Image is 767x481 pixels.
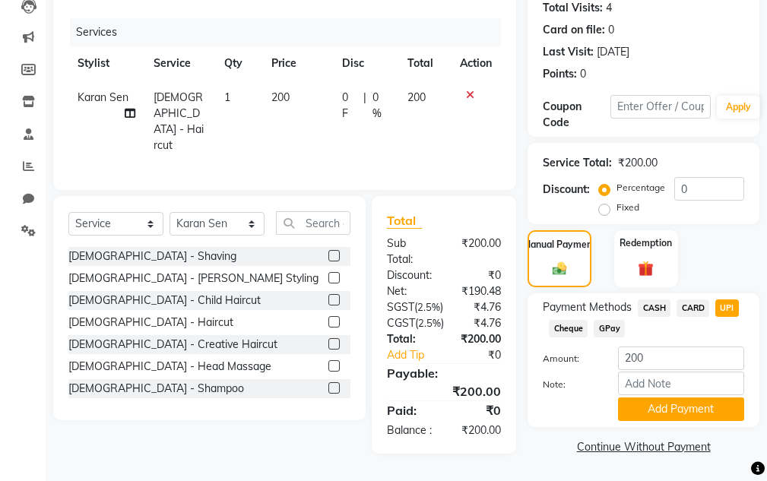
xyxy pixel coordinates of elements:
[376,422,444,438] div: Balance :
[451,46,501,81] th: Action
[610,95,711,119] input: Enter Offer / Coupon Code
[376,401,444,419] div: Paid:
[376,331,444,347] div: Total:
[531,439,756,455] a: Continue Without Payment
[271,90,290,104] span: 200
[68,46,144,81] th: Stylist
[68,381,244,397] div: [DEMOGRAPHIC_DATA] - Shampoo
[418,317,441,329] span: 2.5%
[620,236,672,250] label: Redemption
[376,299,455,315] div: ( )
[543,99,610,131] div: Coupon Code
[376,267,444,283] div: Discount:
[376,283,444,299] div: Net:
[417,301,440,313] span: 2.5%
[444,236,512,267] div: ₹200.00
[616,201,639,214] label: Fixed
[154,90,204,152] span: [DEMOGRAPHIC_DATA] - Haircut
[455,315,512,331] div: ₹4.76
[616,181,665,195] label: Percentage
[543,155,612,171] div: Service Total:
[455,347,512,363] div: ₹0
[715,299,739,317] span: UPI
[398,46,451,81] th: Total
[68,248,236,264] div: [DEMOGRAPHIC_DATA] - Shaving
[342,90,357,122] span: 0 F
[608,22,614,38] div: 0
[363,90,366,122] span: |
[618,372,744,395] input: Add Note
[618,155,658,171] div: ₹200.00
[594,320,625,337] span: GPay
[543,299,632,315] span: Payment Methods
[444,331,512,347] div: ₹200.00
[677,299,709,317] span: CARD
[276,211,350,235] input: Search or Scan
[372,90,390,122] span: 0 %
[444,267,512,283] div: ₹0
[68,337,277,353] div: [DEMOGRAPHIC_DATA] - Creative Haircut
[543,182,590,198] div: Discount:
[455,299,512,315] div: ₹4.76
[224,90,230,104] span: 1
[387,316,415,330] span: CGST
[376,364,512,382] div: Payable:
[543,44,594,60] div: Last Visit:
[633,259,658,278] img: _gift.svg
[549,320,588,337] span: Cheque
[523,238,596,252] label: Manual Payment
[70,18,512,46] div: Services
[376,236,444,267] div: Sub Total:
[717,96,760,119] button: Apply
[262,46,334,81] th: Price
[387,213,422,229] span: Total
[376,347,455,363] a: Add Tip
[376,315,455,331] div: ( )
[215,46,261,81] th: Qty
[638,299,670,317] span: CASH
[618,347,744,370] input: Amount
[548,261,571,277] img: _cash.svg
[68,315,233,331] div: [DEMOGRAPHIC_DATA] - Haircut
[68,271,319,286] div: [DEMOGRAPHIC_DATA] - [PERSON_NAME] Styling
[618,397,744,421] button: Add Payment
[444,401,512,419] div: ₹0
[543,22,605,38] div: Card on file:
[78,90,128,104] span: Karan Sen
[531,378,606,391] label: Note:
[407,90,426,104] span: 200
[68,293,261,309] div: [DEMOGRAPHIC_DATA] - Child Haircut
[580,66,586,82] div: 0
[333,46,398,81] th: Disc
[68,359,271,375] div: [DEMOGRAPHIC_DATA] - Head Massage
[444,283,512,299] div: ₹190.48
[543,66,577,82] div: Points:
[376,382,512,400] div: ₹200.00
[531,352,606,365] label: Amount:
[387,300,414,314] span: SGST
[144,46,215,81] th: Service
[444,422,512,438] div: ₹200.00
[597,44,629,60] div: [DATE]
